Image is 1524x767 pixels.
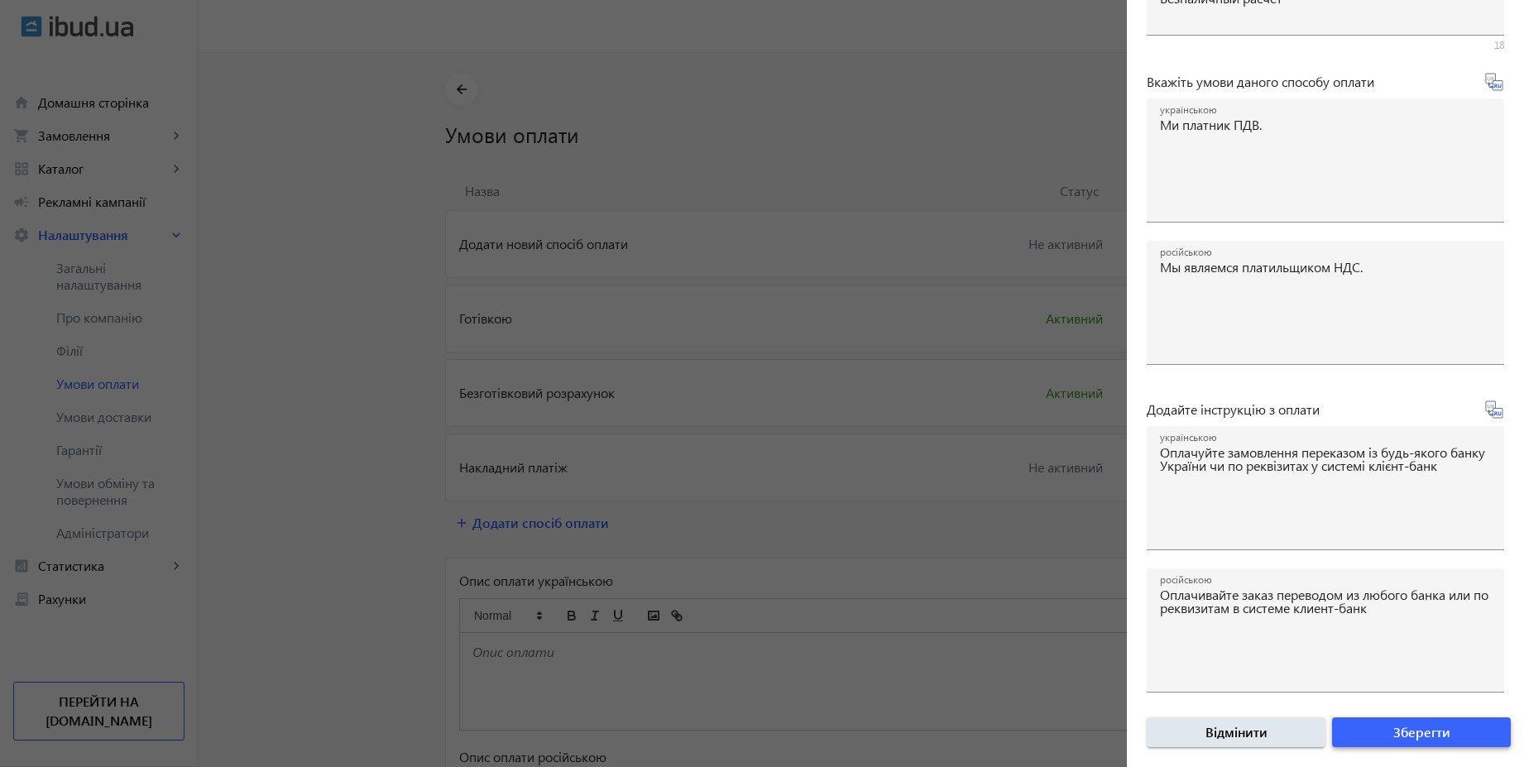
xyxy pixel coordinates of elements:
button: Відмінити [1147,717,1325,747]
span: Зберегти [1393,723,1450,741]
button: Зберегти [1332,717,1511,747]
mat-label: українською [1160,103,1216,117]
mat-label: російською [1160,246,1211,259]
mat-label: українською [1160,431,1216,444]
svg-icon: Перекласти на рос. [1484,72,1504,92]
span: Додайте інструкцію з оплати [1147,400,1320,419]
span: Вкажіть умови даного способу оплати [1147,73,1374,91]
mat-label: російською [1160,573,1211,587]
span: Відмінити [1205,723,1268,741]
svg-icon: Перекласти на рос. [1484,400,1504,419]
